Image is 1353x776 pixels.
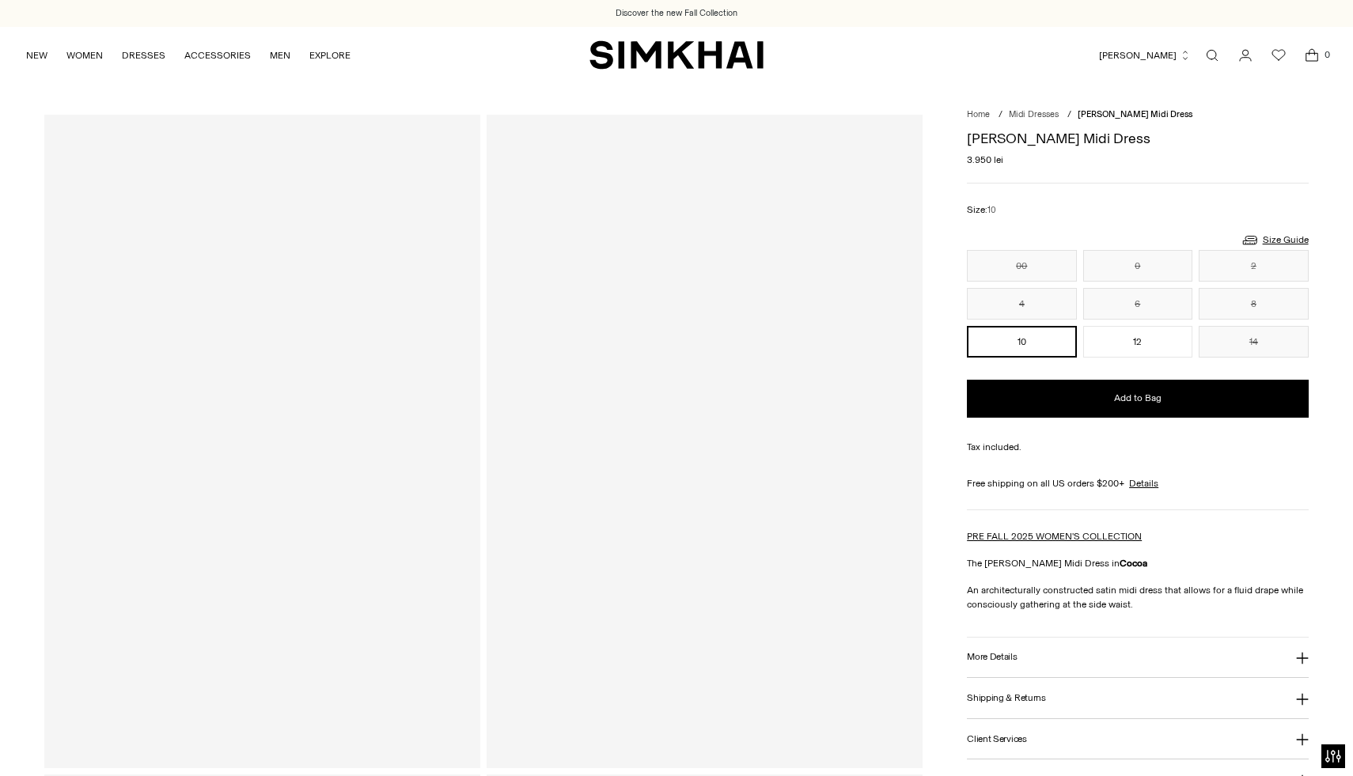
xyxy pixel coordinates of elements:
a: Home [967,109,990,119]
p: An architecturally constructed satin midi dress that allows for a fluid drape while consciously g... [967,583,1308,611]
a: Go to the account page [1230,40,1261,71]
a: DRESSES [122,38,165,73]
span: 0 [1320,47,1334,62]
button: 14 [1199,326,1308,358]
a: PRE FALL 2025 WOMEN'S COLLECTION [967,531,1142,542]
a: EXPLORE [309,38,351,73]
h3: Client Services [967,734,1027,744]
a: Open cart modal [1296,40,1328,71]
button: More Details [967,638,1308,678]
a: Open search modal [1196,40,1228,71]
a: SIMKHAI [589,40,764,70]
button: Add to Bag [967,380,1308,418]
div: / [1067,108,1071,122]
button: 10 [967,326,1076,358]
button: 8 [1199,288,1308,320]
h1: [PERSON_NAME] Midi Dress [967,131,1308,146]
div: / [999,108,1002,122]
button: 2 [1199,250,1308,282]
button: 0 [1083,250,1192,282]
button: Shipping & Returns [967,678,1308,718]
a: Midi Dresses [1009,109,1059,119]
button: 6 [1083,288,1192,320]
button: 00 [967,250,1076,282]
button: [PERSON_NAME] [1099,38,1191,73]
a: Details [1129,476,1158,490]
a: ACCESSORIES [184,38,251,73]
span: 10 [987,205,996,215]
a: MEN [270,38,290,73]
button: Client Services [967,719,1308,759]
span: 3.950 lei [967,153,1003,167]
a: Joanna Satin Midi Dress [487,115,923,768]
a: Discover the new Fall Collection [616,7,737,20]
h3: Shipping & Returns [967,693,1046,703]
a: Size Guide [1241,230,1309,250]
span: [PERSON_NAME] Midi Dress [1078,109,1192,119]
div: Tax included. [967,440,1308,454]
div: Free shipping on all US orders $200+ [967,476,1308,490]
nav: breadcrumbs [967,108,1308,122]
a: NEW [26,38,47,73]
strong: Cocoa [1120,558,1147,569]
p: The [PERSON_NAME] Midi Dress in [967,556,1308,570]
h3: More Details [967,652,1017,662]
a: Wishlist [1263,40,1294,71]
button: 12 [1083,326,1192,358]
label: Size: [967,203,996,218]
button: 4 [967,288,1076,320]
span: Add to Bag [1114,392,1162,405]
a: Joanna Satin Midi Dress [44,115,480,768]
a: WOMEN [66,38,103,73]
